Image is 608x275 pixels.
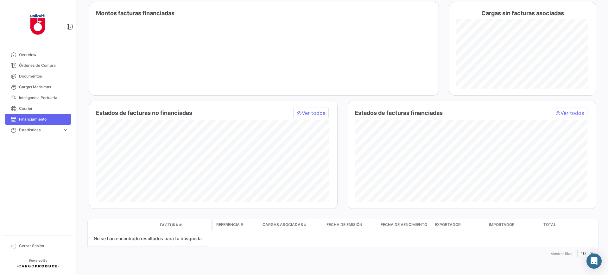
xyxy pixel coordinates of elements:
[435,222,461,228] span: Exportador
[552,108,587,118] button: Ver todos
[19,116,68,122] span: Financiamiento
[541,219,595,231] datatable-header-cell: Total
[88,231,208,247] div: No se han encontrado resultados para tu búsqueda
[19,52,68,58] span: Overview
[581,251,586,256] span: 10
[22,8,54,39] img: 6ae399ea-e399-42fc-a4aa-7bf23cf385c8.jpg
[486,219,541,231] datatable-header-cell: Importador
[326,222,362,228] span: Fecha de emisión
[96,109,192,117] h4: Estados de facturas no financiadas
[19,95,68,101] span: Inteligencia Portuaria
[5,60,71,71] a: Órdenes de Compra
[5,82,71,92] a: Cargas Marítimas
[88,222,157,228] datatable-header-cell: Estado
[355,109,443,117] h4: Estados de facturas financiadas
[5,49,71,60] a: Overview
[19,127,60,133] span: Estadísticas
[160,222,182,228] span: Factura #
[378,219,432,231] datatable-header-cell: Fecha de vencimiento
[260,219,324,231] datatable-header-cell: Cargas asociadas #
[96,9,174,18] h4: Montos facturas financiadas
[19,73,68,79] span: Documentos
[212,219,260,231] datatable-header-cell: Referencia #
[63,127,68,133] span: expand_more
[543,222,556,228] span: Total
[5,103,71,114] a: Courier
[216,222,243,228] span: Referencia #
[5,114,71,125] a: Financiamiento
[381,222,427,228] span: Fecha de vencimiento
[263,222,307,228] span: Cargas asociadas #
[5,92,71,103] a: Inteligencia Portuaria
[586,253,602,269] div: Abrir Intercom Messenger
[19,106,68,111] span: Courier
[5,71,71,82] a: Documentos
[157,220,212,230] datatable-header-cell: Factura #
[550,251,572,256] span: Mostrar filas
[432,219,486,231] datatable-header-cell: Exportador
[19,243,68,249] span: Cerrar Sesión
[489,222,515,228] span: Importador
[19,84,68,90] span: Cargas Marítimas
[19,63,68,68] span: Órdenes de Compra
[324,219,378,231] datatable-header-cell: Fecha de emisión
[294,108,328,118] button: Ver todos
